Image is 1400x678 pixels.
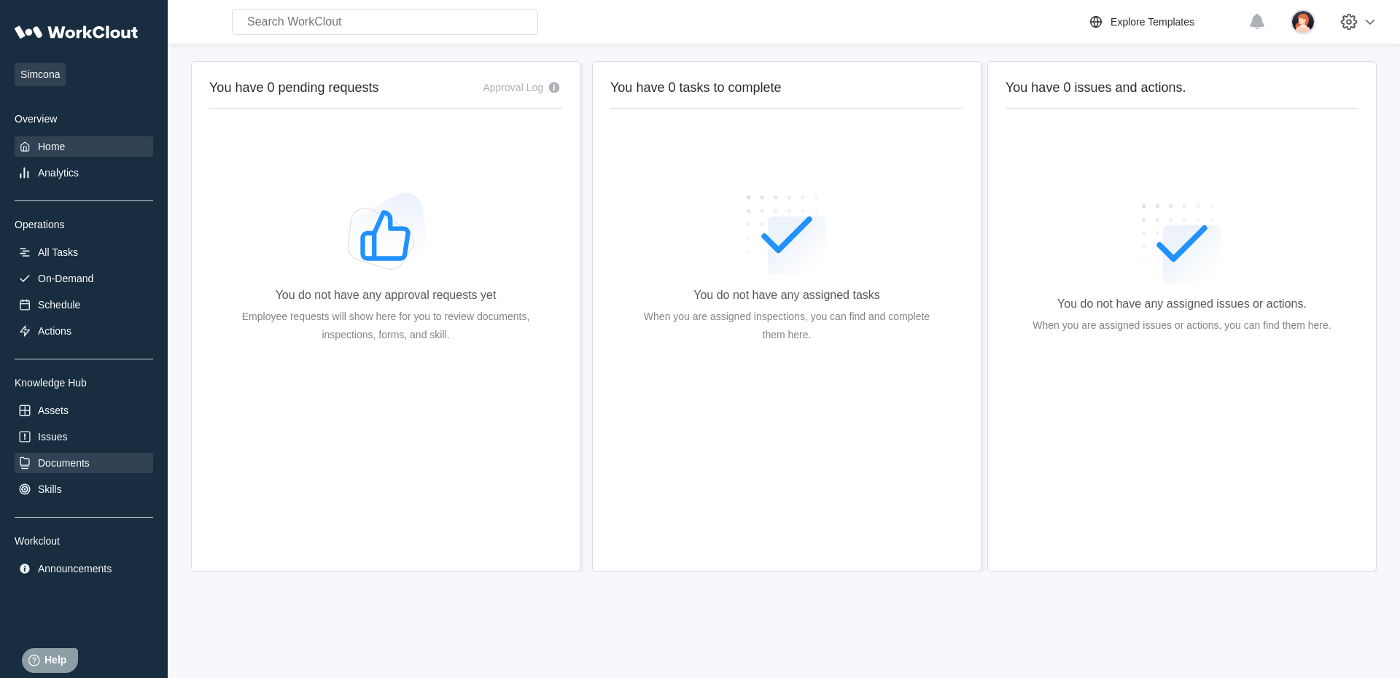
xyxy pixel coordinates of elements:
[38,141,65,152] div: Home
[483,82,543,93] div: Approval Log
[38,563,112,574] div: Announcements
[15,136,153,157] a: Home
[1032,316,1331,335] div: When you are assigned issues or actions, you can find them here.
[693,289,880,302] div: You do not have any assigned tasks
[610,79,963,96] h2: You have 0 tasks to complete
[38,405,69,416] div: Assets
[15,377,153,389] div: Knowledge Hub
[1111,16,1194,28] div: Explore Templates
[1087,13,1241,31] a: Explore Templates
[38,457,90,469] div: Documents
[276,289,497,302] div: You do not have any approval requests yet
[15,63,66,86] span: Simcona
[1291,9,1315,34] img: user-2.png
[15,163,153,183] a: Analytics
[38,325,71,337] div: Actions
[38,483,62,495] div: Skills
[38,246,78,258] div: All Tasks
[232,9,538,35] input: Search WorkClout
[38,431,67,443] div: Issues
[15,268,153,289] a: On-Demand
[15,535,153,547] div: Workclout
[38,299,80,311] div: Schedule
[15,558,153,579] a: Announcements
[15,113,153,125] div: Overview
[15,321,153,341] a: Actions
[38,273,93,284] div: On-Demand
[1057,297,1307,311] div: You do not have any assigned issues or actions.
[15,479,153,499] a: Skills
[15,219,153,230] div: Operations
[209,79,379,96] h2: You have 0 pending requests
[634,308,940,344] div: When you are assigned inspections, you can find and complete them here.
[38,167,79,179] div: Analytics
[1006,79,1358,96] h2: You have 0 issues and actions.
[233,308,539,344] div: Employee requests will show here for you to review documents, inspections, forms, and skill.
[15,426,153,447] a: Issues
[15,295,153,315] a: Schedule
[15,400,153,421] a: Assets
[15,242,153,262] a: All Tasks
[15,453,153,473] a: Documents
